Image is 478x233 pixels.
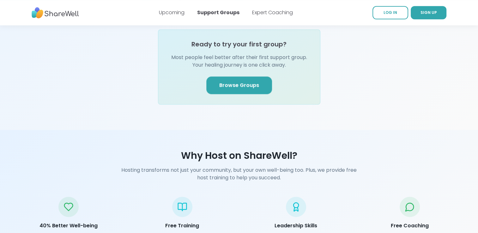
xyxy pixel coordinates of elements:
[17,150,462,161] h3: Why Host on ShareWell?
[252,9,293,16] a: Expert Coaching
[411,6,446,19] a: SIGN UP
[358,222,462,230] h4: Free Coaching
[168,54,310,69] p: Most people feel better after their first support group. Your healing journey is one click away.
[219,81,259,89] span: Browse Groups
[372,6,408,19] a: LOG IN
[191,40,287,49] h4: Ready to try your first group?
[197,9,239,16] a: Support Groups
[159,9,185,16] a: Upcoming
[17,222,120,230] h4: 40% Better Well-being
[130,222,234,230] h4: Free Training
[244,222,348,230] h4: Leadership Skills
[118,166,360,182] h4: Hosting transforms not just your community, but your own well-being too. Plus, we provide free ho...
[384,10,397,15] span: LOG IN
[32,4,79,21] img: ShareWell Nav Logo
[206,76,272,94] a: Browse Groups
[421,10,437,15] span: SIGN UP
